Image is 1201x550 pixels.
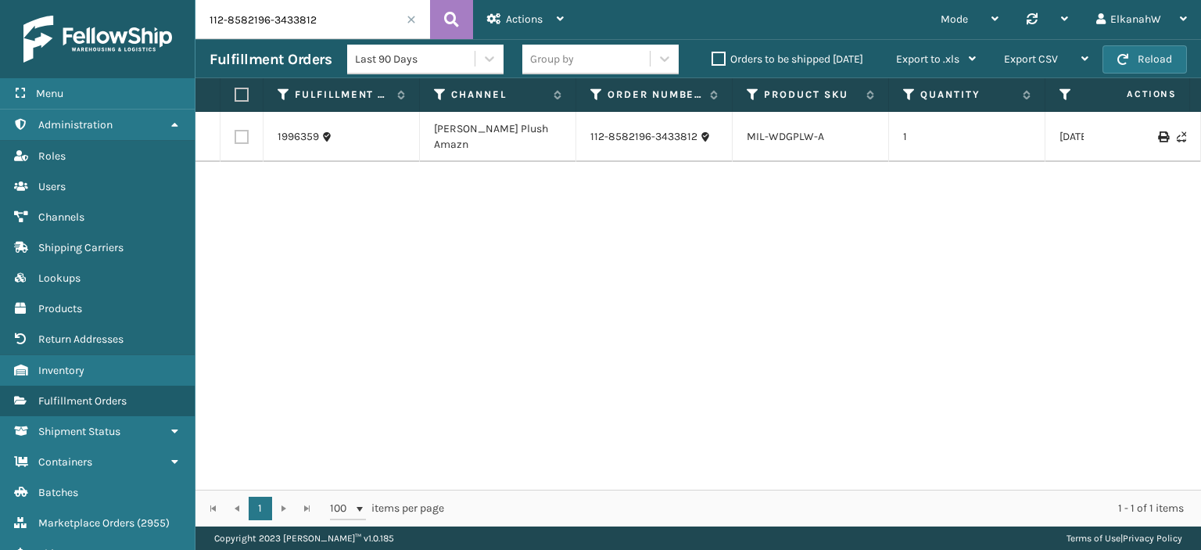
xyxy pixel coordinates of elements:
[355,51,476,67] div: Last 90 Days
[137,516,170,530] span: ( 2955 )
[38,455,92,469] span: Containers
[330,501,353,516] span: 100
[420,112,576,162] td: [PERSON_NAME] Plush Amazn
[38,394,127,408] span: Fulfillment Orders
[38,302,82,315] span: Products
[1123,533,1182,544] a: Privacy Policy
[506,13,543,26] span: Actions
[608,88,702,102] label: Order Number
[23,16,172,63] img: logo
[896,52,959,66] span: Export to .xls
[36,87,63,100] span: Menu
[590,129,697,145] a: 112-8582196-3433812
[1177,131,1186,142] i: Never Shipped
[38,271,81,285] span: Lookups
[295,88,389,102] label: Fulfillment Order Id
[451,88,546,102] label: Channel
[249,497,272,520] a: 1
[214,527,394,550] p: Copyright 2023 [PERSON_NAME]™ v 1.0.185
[38,425,120,438] span: Shipment Status
[941,13,968,26] span: Mode
[1077,81,1186,107] span: Actions
[278,129,319,145] a: 1996359
[1102,45,1187,74] button: Reload
[530,51,574,67] div: Group by
[38,241,124,254] span: Shipping Carriers
[747,130,824,143] a: MIL-WDGPLW-A
[920,88,1015,102] label: Quantity
[712,52,863,66] label: Orders to be shipped [DATE]
[764,88,859,102] label: Product SKU
[38,516,134,530] span: Marketplace Orders
[38,364,84,377] span: Inventory
[38,486,78,499] span: Batches
[210,50,332,69] h3: Fulfillment Orders
[466,501,1184,516] div: 1 - 1 of 1 items
[38,333,124,346] span: Return Addresses
[1158,131,1167,142] i: Print Label
[38,118,113,131] span: Administration
[330,497,444,520] span: items per page
[1067,527,1182,550] div: |
[1067,533,1120,544] a: Terms of Use
[889,112,1045,162] td: 1
[38,180,66,193] span: Users
[38,149,66,163] span: Roles
[1004,52,1058,66] span: Export CSV
[38,210,84,224] span: Channels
